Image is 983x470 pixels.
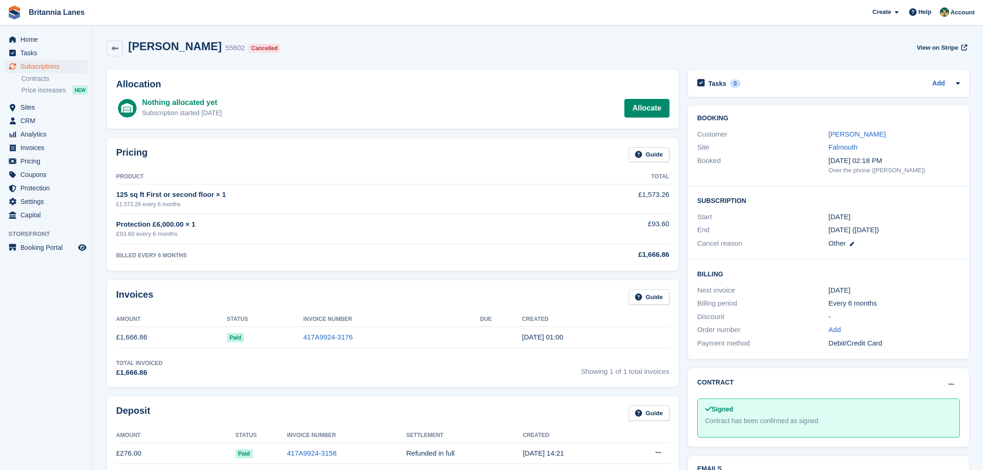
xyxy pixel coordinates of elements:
span: Home [20,33,76,46]
a: Guide [629,289,669,305]
th: Due [480,312,522,327]
a: menu [5,128,88,141]
span: Sites [20,101,76,114]
span: Subscriptions [20,60,76,73]
a: View on Stripe [913,40,969,55]
h2: Contract [697,378,734,387]
a: menu [5,114,88,127]
a: Falmouth [828,143,858,151]
span: Invoices [20,141,76,154]
div: Over the phone ([PERSON_NAME]) [828,166,960,175]
a: menu [5,195,88,208]
div: Protection £6,000.00 × 1 [116,219,547,230]
div: 0 [730,79,741,88]
a: 417A9924-3176 [303,333,353,341]
a: menu [5,168,88,181]
div: Cancelled [249,44,281,53]
div: £1,666.86 [547,249,669,260]
th: Created [522,312,669,327]
div: Billing period [697,298,829,309]
time: 2024-10-05 00:00:00 UTC [828,212,850,222]
a: Britannia Lanes [25,5,88,20]
a: Contracts [21,74,88,83]
span: [DATE] ([DATE]) [828,226,879,234]
div: Every 6 months [828,298,960,309]
td: £1,573.26 [547,184,669,214]
div: Contract has been confirmed as signed. [705,416,952,426]
a: menu [5,182,88,195]
div: £1,573.26 every 6 months [116,200,547,209]
span: Tasks [20,46,76,59]
span: Price increases [21,86,66,95]
h2: Deposit [116,405,150,421]
span: Pricing [20,155,76,168]
a: menu [5,60,88,73]
span: Other [828,239,846,247]
div: Nothing allocated yet [142,97,222,108]
div: Debit/Credit Card [828,338,960,349]
div: 125 sq ft First or second floor × 1 [116,189,547,200]
th: Created [523,428,622,443]
a: Price increases NEW [21,85,88,95]
th: Status [227,312,303,327]
div: Site [697,142,829,153]
img: stora-icon-8386f47178a22dfd0bd8f6a31ec36ba5ce8667c1dd55bd0f319d3a0aa187defe.svg [7,6,21,20]
div: BILLED EVERY 6 MONTHS [116,251,547,260]
div: Signed [705,405,952,414]
img: Nathan Kellow [940,7,949,17]
a: menu [5,141,88,154]
a: Guide [629,405,669,421]
span: Analytics [20,128,76,141]
span: Storefront [8,229,92,239]
div: Subscription started [DATE] [142,108,222,118]
div: [DATE] 02:18 PM [828,156,960,166]
span: View on Stripe [917,43,958,52]
span: Paid [236,449,253,458]
div: - [828,312,960,322]
div: Discount [697,312,829,322]
th: Status [236,428,287,443]
span: Booking Portal [20,241,76,254]
span: Paid [227,333,244,342]
div: NEW [72,85,88,95]
a: menu [5,209,88,222]
td: Refunded in full [406,443,523,464]
h2: [PERSON_NAME] [128,40,222,52]
span: CRM [20,114,76,127]
th: Settlement [406,428,523,443]
a: [PERSON_NAME] [828,130,885,138]
a: Guide [629,147,669,163]
a: Allocate [624,99,669,117]
a: menu [5,101,88,114]
h2: Invoices [116,289,153,305]
a: menu [5,33,88,46]
span: Capital [20,209,76,222]
div: 55602 [225,43,245,53]
div: Start [697,212,829,222]
th: Invoice Number [303,312,480,327]
td: £276.00 [116,443,236,464]
th: Invoice Number [287,428,406,443]
div: Order number [697,325,829,335]
div: £1,666.86 [116,367,163,378]
a: Preview store [77,242,88,253]
span: Showing 1 of 1 total invoices [581,359,669,378]
div: Booked [697,156,829,175]
div: Cancel reason [697,238,829,249]
h2: Allocation [116,79,669,90]
th: Amount [116,428,236,443]
a: 417A9924-3158 [287,449,337,457]
div: Payment method [697,338,829,349]
td: £1,666.86 [116,327,227,348]
th: Product [116,170,547,184]
span: Protection [20,182,76,195]
div: Customer [697,129,829,140]
h2: Pricing [116,147,148,163]
h2: Subscription [697,196,960,205]
a: menu [5,155,88,168]
th: Total [547,170,669,184]
a: menu [5,241,88,254]
h2: Billing [697,269,960,278]
span: Settings [20,195,76,208]
div: End [697,225,829,235]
